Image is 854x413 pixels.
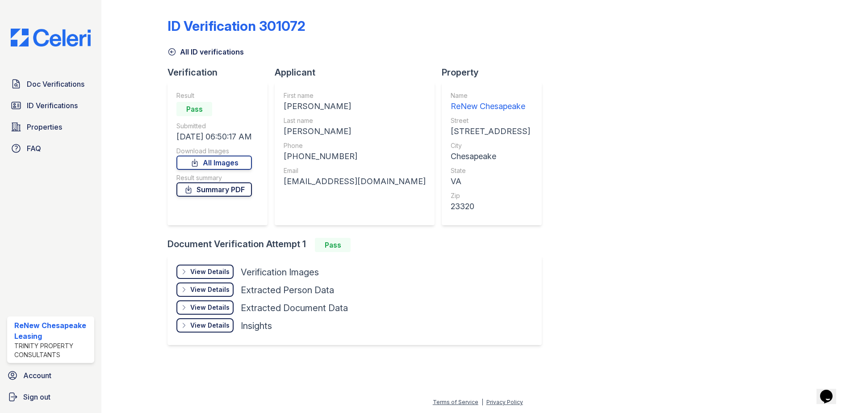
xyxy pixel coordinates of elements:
div: Insights [241,320,272,332]
div: City [451,141,530,150]
a: All Images [176,156,252,170]
img: CE_Logo_Blue-a8612792a0a2168367f1c8372b55b34899dd931a85d93a1a3d3e32e68fde9ad4.png [4,29,98,46]
div: | [481,399,483,405]
div: Pass [315,238,351,252]
div: 23320 [451,200,530,213]
div: Submitted [176,122,252,131]
div: Download Images [176,147,252,156]
a: FAQ [7,139,94,157]
a: Account [4,367,98,384]
div: Verification Images [241,266,319,278]
div: Extracted Person Data [241,284,334,296]
div: Zip [451,191,530,200]
div: Property [442,66,549,79]
div: Result [176,91,252,100]
span: Sign out [23,392,50,402]
div: VA [451,175,530,188]
div: View Details [190,267,230,276]
div: View Details [190,321,230,330]
iframe: chat widget [816,377,845,404]
div: Document Verification Attempt 1 [167,238,549,252]
a: Terms of Service [433,399,478,405]
div: Chesapeake [451,150,530,163]
div: State [451,166,530,175]
div: [STREET_ADDRESS] [451,125,530,138]
div: Extracted Document Data [241,302,348,314]
a: Privacy Policy [486,399,523,405]
a: Sign out [4,388,98,406]
div: [EMAIL_ADDRESS][DOMAIN_NAME] [284,175,426,188]
a: Properties [7,118,94,136]
div: Street [451,116,530,125]
div: Last name [284,116,426,125]
span: Properties [27,122,62,132]
div: [PERSON_NAME] [284,125,426,138]
a: ID Verifications [7,97,94,114]
a: Name ReNew Chesapeake [451,91,530,113]
span: Account [23,370,51,381]
div: Pass [176,102,212,116]
div: [DATE] 06:50:17 AM [176,131,252,143]
div: [PERSON_NAME] [284,100,426,113]
div: Name [451,91,530,100]
div: Trinity Property Consultants [14,341,91,359]
div: ReNew Chesapeake Leasing [14,320,91,341]
a: Doc Verifications [7,75,94,93]
div: [PHONE_NUMBER] [284,150,426,163]
div: ReNew Chesapeake [451,100,530,113]
div: View Details [190,303,230,312]
a: All ID verifications [167,46,244,57]
div: ID Verification 301072 [167,18,306,34]
span: FAQ [27,143,41,154]
span: ID Verifications [27,100,78,111]
div: Verification [167,66,275,79]
span: Doc Verifications [27,79,84,89]
div: View Details [190,285,230,294]
div: Email [284,166,426,175]
div: First name [284,91,426,100]
div: Phone [284,141,426,150]
div: Applicant [275,66,442,79]
a: Summary PDF [176,182,252,197]
div: Result summary [176,173,252,182]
